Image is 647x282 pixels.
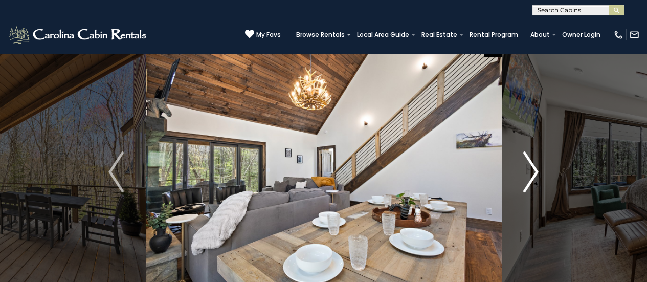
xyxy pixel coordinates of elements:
[557,28,606,42] a: Owner Login
[464,28,523,42] a: Rental Program
[629,30,639,40] img: mail-regular-white.png
[291,28,350,42] a: Browse Rentals
[416,28,462,42] a: Real Estate
[523,151,539,192] img: arrow
[108,151,124,192] img: arrow
[8,25,149,45] img: White-1-2.png
[352,28,414,42] a: Local Area Guide
[525,28,555,42] a: About
[245,29,281,40] a: My Favs
[613,30,623,40] img: phone-regular-white.png
[256,30,281,39] span: My Favs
